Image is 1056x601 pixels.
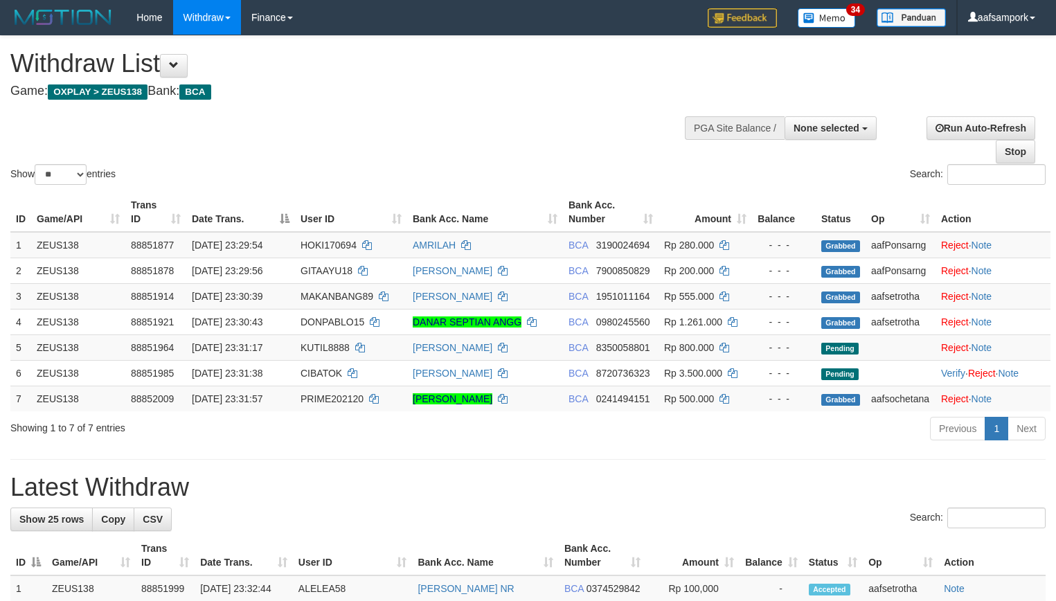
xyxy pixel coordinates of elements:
td: aafPonsarng [866,258,936,283]
span: BCA [569,393,588,404]
span: BCA [569,342,588,353]
th: Balance [752,192,816,232]
span: 88851878 [131,265,174,276]
span: 88851877 [131,240,174,251]
a: [PERSON_NAME] [413,265,492,276]
th: Game/API: activate to sort column ascending [31,192,125,232]
a: CSV [134,508,172,531]
td: aafsetrotha [866,283,936,309]
a: Previous [930,417,985,440]
a: Note [998,368,1019,379]
span: HOKI170694 [301,240,357,251]
a: Show 25 rows [10,508,93,531]
span: Rp 1.261.000 [664,316,722,328]
span: Grabbed [821,394,860,406]
input: Search: [947,164,1046,185]
div: PGA Site Balance / [685,116,785,140]
a: Note [972,342,992,353]
th: Bank Acc. Number: activate to sort column ascending [559,536,646,575]
a: Reject [941,393,969,404]
th: Bank Acc. Name: activate to sort column ascending [412,536,558,575]
span: Rp 3.500.000 [664,368,722,379]
span: Grabbed [821,317,860,329]
td: ZEUS138 [31,309,125,334]
td: · [936,283,1050,309]
div: - - - [758,289,810,303]
a: Reject [941,240,969,251]
span: Rp 200.000 [664,265,714,276]
span: Rp 800.000 [664,342,714,353]
a: 1 [985,417,1008,440]
span: BCA [569,265,588,276]
a: Reject [941,316,969,328]
td: ZEUS138 [31,258,125,283]
span: Accepted [809,584,850,595]
a: [PERSON_NAME] [413,291,492,302]
span: Copy 8350058801 to clipboard [596,342,650,353]
span: None selected [794,123,859,134]
span: BCA [179,84,211,100]
span: 88851921 [131,316,174,328]
button: None selected [785,116,877,140]
span: 88851914 [131,291,174,302]
a: Note [972,240,992,251]
div: - - - [758,366,810,380]
th: Amount: activate to sort column ascending [646,536,740,575]
span: Copy 7900850829 to clipboard [596,265,650,276]
span: BCA [569,368,588,379]
span: BCA [569,316,588,328]
th: User ID: activate to sort column ascending [293,536,413,575]
th: Status [816,192,866,232]
div: - - - [758,315,810,329]
a: Reject [941,291,969,302]
td: · [936,334,1050,360]
span: Copy 1951011164 to clipboard [596,291,650,302]
span: BCA [569,240,588,251]
th: Action [938,536,1046,575]
a: Reject [941,342,969,353]
label: Search: [910,508,1046,528]
a: [PERSON_NAME] [413,393,492,404]
a: Copy [92,508,134,531]
th: Balance: activate to sort column ascending [740,536,803,575]
td: aafPonsarng [866,232,936,258]
img: panduan.png [877,8,946,27]
span: [DATE] 23:31:38 [192,368,262,379]
a: Note [972,316,992,328]
span: [DATE] 23:29:54 [192,240,262,251]
span: OXPLAY > ZEUS138 [48,84,147,100]
th: ID [10,192,31,232]
a: Note [972,393,992,404]
th: Bank Acc. Name: activate to sort column ascending [407,192,563,232]
a: DANAR SEPTIAN ANGG [413,316,521,328]
th: Status: activate to sort column ascending [803,536,863,575]
span: CSV [143,514,163,525]
span: Copy [101,514,125,525]
img: Button%20Memo.svg [798,8,856,28]
td: · [936,232,1050,258]
a: Note [944,583,965,594]
img: Feedback.jpg [708,8,777,28]
td: 1 [10,232,31,258]
span: Show 25 rows [19,514,84,525]
a: Reject [941,265,969,276]
div: - - - [758,341,810,355]
th: Trans ID: activate to sort column ascending [125,192,186,232]
a: [PERSON_NAME] [413,342,492,353]
td: aafsochetana [866,386,936,411]
span: 34 [846,3,865,16]
span: DONPABLO15 [301,316,364,328]
span: [DATE] 23:31:57 [192,393,262,404]
span: BCA [564,583,584,594]
th: Op: activate to sort column ascending [863,536,938,575]
span: MAKANBANG89 [301,291,373,302]
span: 88851985 [131,368,174,379]
td: ZEUS138 [31,386,125,411]
td: 6 [10,360,31,386]
span: Pending [821,343,859,355]
td: 4 [10,309,31,334]
a: AMRILAH [413,240,456,251]
span: Grabbed [821,291,860,303]
th: Action [936,192,1050,232]
div: - - - [758,238,810,252]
